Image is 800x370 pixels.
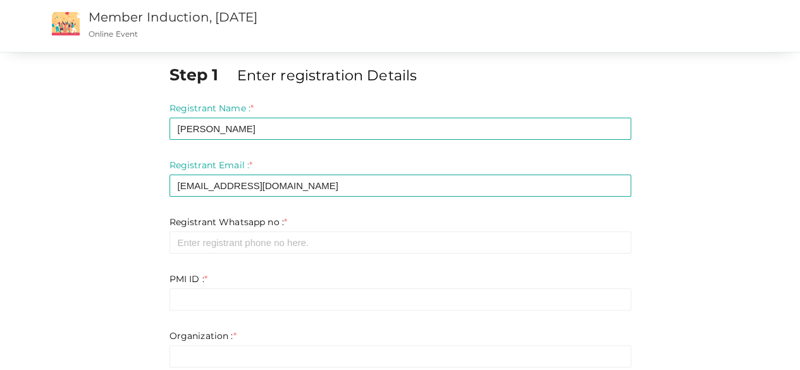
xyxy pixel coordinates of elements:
[169,175,631,197] input: Enter registrant email here.
[169,216,288,228] label: Registrant Whatsapp no :
[52,12,80,35] img: event2.png
[169,102,254,114] label: Registrant Name :
[169,330,237,342] label: Organization :
[89,28,489,39] p: Online Event
[169,159,253,171] label: Registrant Email :
[169,273,207,285] label: PMI ID :
[169,118,631,140] input: Enter registrant name here.
[237,65,417,85] label: Enter registration Details
[169,63,235,86] label: Step 1
[89,9,257,25] a: Member Induction, [DATE]
[169,231,631,254] input: Enter registrant phone no here.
